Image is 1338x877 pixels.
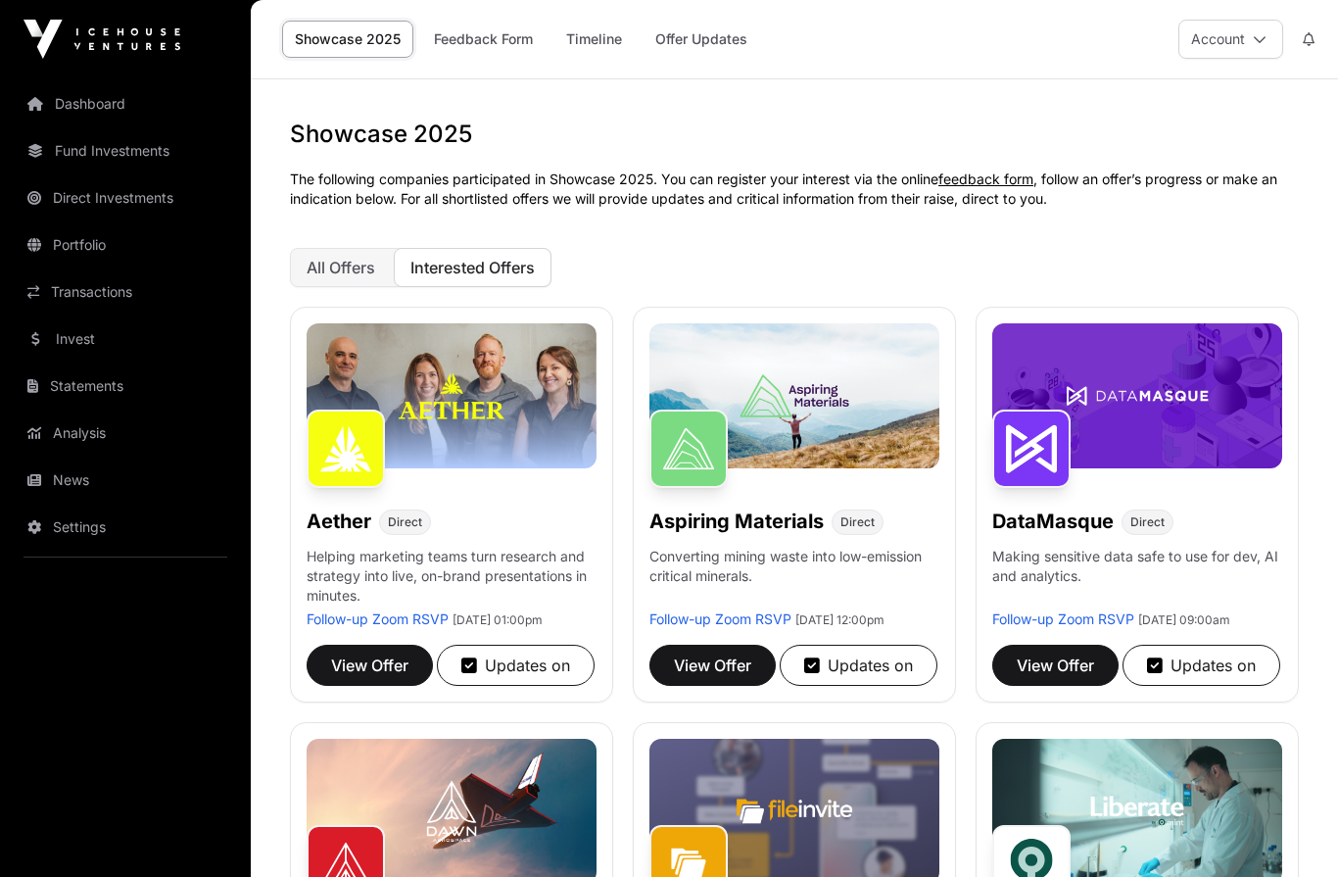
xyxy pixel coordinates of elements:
div: Updates on [1147,654,1256,677]
h1: Aether [307,508,371,535]
a: Transactions [16,270,235,314]
span: View Offer [674,654,751,677]
span: Direct [1130,514,1165,530]
button: Interested Offers [394,248,551,287]
span: Direct [388,514,422,530]
p: Converting mining waste into low-emission critical minerals. [649,547,939,609]
span: [DATE] 09:00am [1138,612,1230,627]
img: Aspiring-Banner.jpg [649,323,939,468]
a: News [16,459,235,502]
a: Offer Updates [643,21,760,58]
a: Statements [16,365,235,408]
img: DataMasque [992,410,1071,488]
a: Follow-up Zoom RSVP [649,610,791,627]
span: View Offer [1017,654,1094,677]
img: DataMasque-Banner.jpg [992,323,1282,468]
h1: DataMasque [992,508,1114,535]
h1: Aspiring Materials [649,508,824,535]
a: Follow-up Zoom RSVP [992,610,1134,627]
button: Updates on [780,645,937,686]
a: Dashboard [16,82,235,125]
img: Aether-Banner.jpg [307,323,597,468]
button: Updates on [1123,645,1280,686]
h1: Showcase 2025 [290,119,1299,150]
a: Portfolio [16,223,235,267]
a: Timeline [553,21,635,58]
p: Helping marketing teams turn research and strategy into live, on-brand presentations in minutes. [307,547,597,609]
button: View Offer [649,645,776,686]
a: Fund Investments [16,129,235,172]
a: feedback form [938,171,1033,187]
a: Settings [16,506,235,549]
span: [DATE] 01:00pm [453,612,543,627]
a: Analysis [16,412,235,455]
button: View Offer [992,645,1119,686]
span: Interested Offers [410,258,535,277]
a: Showcase 2025 [282,21,413,58]
a: Direct Investments [16,176,235,219]
span: All Offers [307,258,375,277]
img: Icehouse Ventures Logo [24,20,180,59]
p: Making sensitive data safe to use for dev, AI and analytics. [992,547,1282,609]
span: View Offer [331,654,408,677]
img: Aether [307,410,385,488]
p: The following companies participated in Showcase 2025. You can register your interest via the onl... [290,170,1299,209]
div: Updates on [804,654,913,677]
button: Updates on [437,645,595,686]
img: Aspiring Materials [649,410,728,488]
button: View Offer [307,645,433,686]
button: Account [1178,20,1283,59]
a: Feedback Form [421,21,546,58]
span: [DATE] 12:00pm [795,612,884,627]
button: All Offers [290,248,392,287]
a: Invest [16,317,235,361]
a: Follow-up Zoom RSVP [307,610,449,627]
span: Direct [840,514,875,530]
div: Updates on [461,654,570,677]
